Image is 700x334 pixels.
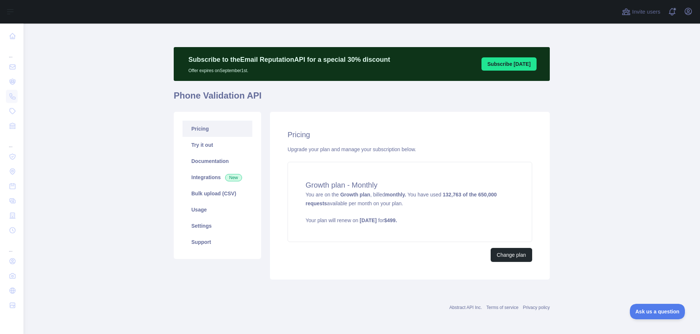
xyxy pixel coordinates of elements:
[183,121,252,137] a: Pricing
[306,192,514,224] span: You are on the , billed You have used available per month on your plan.
[288,146,532,153] div: Upgrade your plan and manage your subscription below.
[188,65,390,74] p: Offer expires on September 1st.
[6,238,18,253] div: ...
[183,169,252,185] a: Integrations New
[360,217,376,223] strong: [DATE]
[6,44,18,59] div: ...
[630,304,685,319] iframe: Help Scout Beacon - Open
[188,54,390,65] p: Subscribe to the Email Reputation API for a special 30 % discount
[486,305,518,310] a: Terms of service
[632,8,660,16] span: Invite users
[183,202,252,218] a: Usage
[183,234,252,250] a: Support
[306,192,497,206] strong: 132,763 of the 650,000 requests
[288,129,532,140] h2: Pricing
[6,134,18,149] div: ...
[491,248,532,262] button: Change plan
[481,57,537,71] button: Subscribe [DATE]
[306,180,514,190] h4: Growth plan - Monthly
[183,218,252,234] a: Settings
[340,192,370,198] strong: Growth plan
[385,192,406,198] strong: monthly.
[384,217,397,223] strong: $ 499 .
[225,174,242,181] span: New
[174,90,550,107] h1: Phone Validation API
[523,305,550,310] a: Privacy policy
[183,137,252,153] a: Try it out
[183,185,252,202] a: Bulk upload (CSV)
[306,217,514,224] p: Your plan will renew on for
[620,6,662,18] button: Invite users
[450,305,482,310] a: Abstract API Inc.
[183,153,252,169] a: Documentation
